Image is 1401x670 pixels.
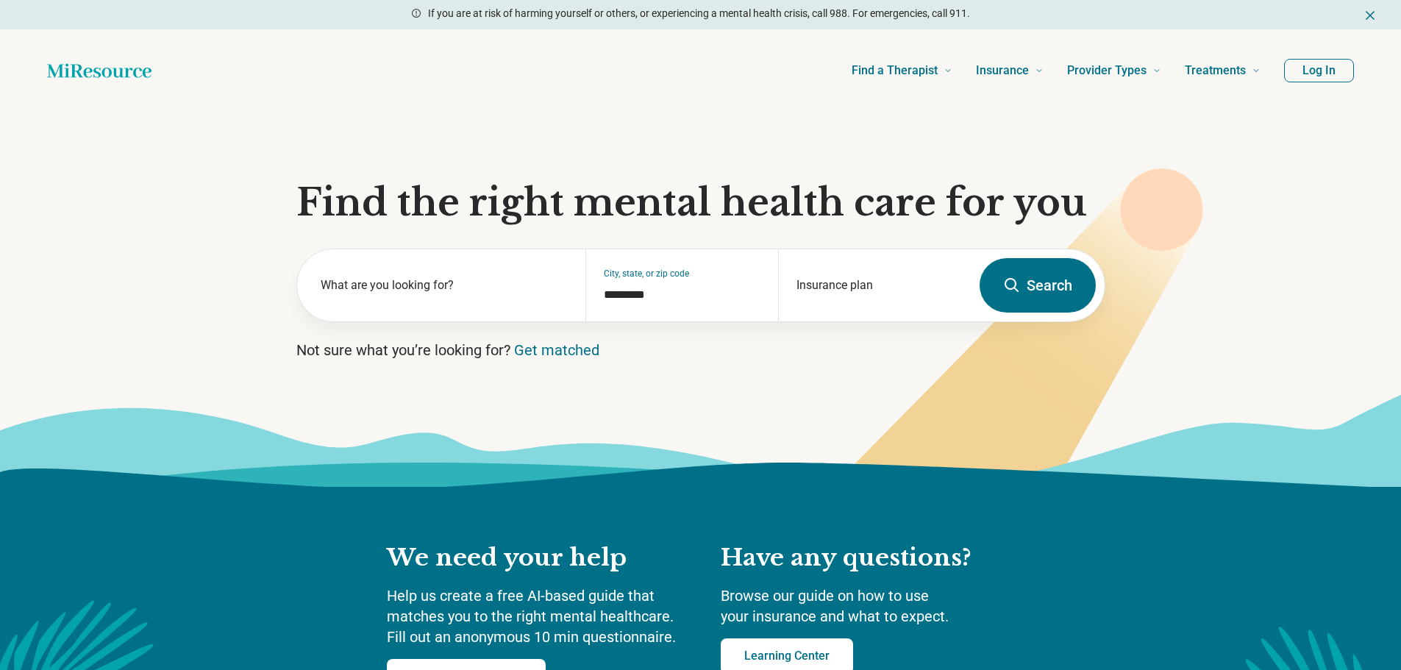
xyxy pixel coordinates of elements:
[1067,41,1161,100] a: Provider Types
[387,585,691,647] p: Help us create a free AI-based guide that matches you to the right mental healthcare. Fill out an...
[296,340,1105,360] p: Not sure what you’re looking for?
[387,543,691,574] h2: We need your help
[852,60,938,81] span: Find a Therapist
[976,41,1044,100] a: Insurance
[428,6,970,21] p: If you are at risk of harming yourself or others, or experiencing a mental health crisis, call 98...
[514,341,599,359] a: Get matched
[721,585,1015,627] p: Browse our guide on how to use your insurance and what to expect.
[296,181,1105,225] h1: Find the right mental health care for you
[1185,41,1261,100] a: Treatments
[321,277,568,294] label: What are you looking for?
[1284,59,1354,82] button: Log In
[976,60,1029,81] span: Insurance
[721,543,1015,574] h2: Have any questions?
[1185,60,1246,81] span: Treatments
[1067,60,1147,81] span: Provider Types
[980,258,1096,313] button: Search
[1363,6,1377,24] button: Dismiss
[852,41,952,100] a: Find a Therapist
[47,56,151,85] a: Home page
